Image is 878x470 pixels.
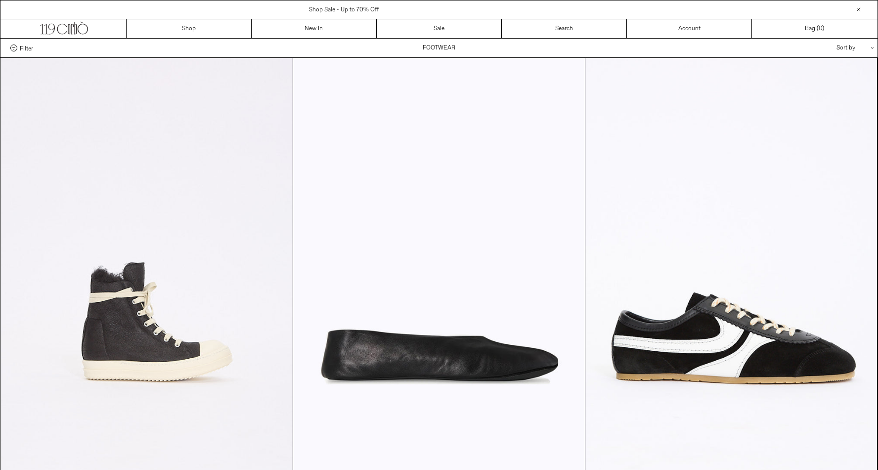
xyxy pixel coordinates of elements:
[752,19,877,38] a: Bag ()
[377,19,502,38] a: Sale
[819,25,822,33] span: 0
[127,19,252,38] a: Shop
[819,24,824,33] span: )
[252,19,377,38] a: New In
[627,19,752,38] a: Account
[20,45,33,51] span: Filter
[502,19,627,38] a: Search
[309,6,379,14] a: Shop Sale - Up to 70% Off
[779,39,868,57] div: Sort by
